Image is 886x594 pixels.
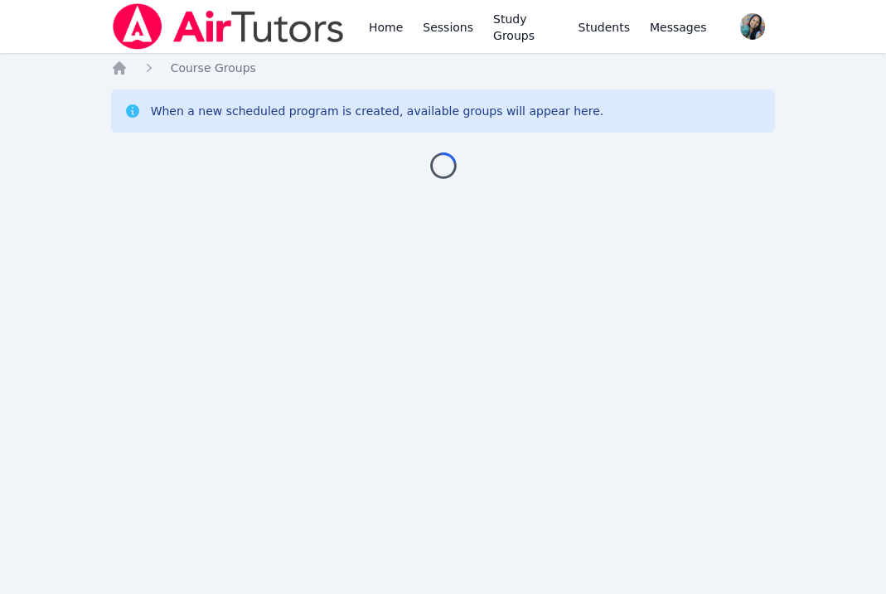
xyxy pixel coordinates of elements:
[650,19,707,36] span: Messages
[151,103,604,119] div: When a new scheduled program is created, available groups will appear here.
[111,3,346,50] img: Air Tutors
[171,60,256,76] a: Course Groups
[111,60,776,76] nav: Breadcrumb
[171,61,256,75] span: Course Groups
